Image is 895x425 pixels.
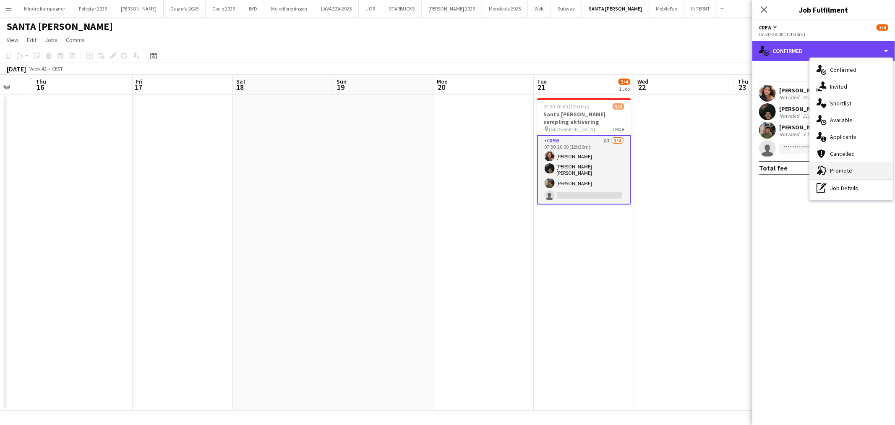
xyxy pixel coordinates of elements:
[830,116,853,124] span: Available
[206,0,242,17] button: Cocio 2025
[34,82,46,92] span: 16
[3,34,22,45] a: View
[736,82,748,92] span: 23
[618,79,630,85] span: 3/4
[7,20,113,33] h1: SANTA [PERSON_NAME]
[42,34,61,45] a: Jobs
[264,0,314,17] button: Mejeriforeningen
[752,4,895,15] h3: Job Fulfilment
[551,0,582,17] button: Subway
[28,66,49,72] span: Week 42
[779,131,801,137] div: Not rated
[684,0,717,17] button: INTERNT
[422,0,482,17] button: [PERSON_NAME] 2025
[63,34,88,45] a: Comms
[636,82,648,92] span: 22
[649,0,684,17] button: MobilePay
[36,78,46,85] span: Thu
[801,94,820,100] div: 21.8km
[619,86,630,92] div: 1 Job
[164,0,206,17] button: Dagrofa 2025
[759,24,778,31] button: Crew
[7,36,18,44] span: View
[612,126,624,132] span: 1 Role
[759,24,772,31] span: Crew
[779,123,827,131] div: [PERSON_NAME]
[738,78,748,85] span: Thu
[637,78,648,85] span: Wed
[830,167,852,174] span: Promote
[830,133,856,141] span: Applicants
[337,78,347,85] span: Sun
[359,0,382,17] button: L'OR
[582,0,649,17] button: SANTA [PERSON_NAME]
[536,82,547,92] span: 21
[779,94,801,100] div: Not rated
[537,98,631,205] app-job-card: 07:30-20:00 (12h30m)3/4Santa [PERSON_NAME] sampling aktivering [GEOGRAPHIC_DATA]1 RoleCrew8I3/407...
[236,78,245,85] span: Sat
[537,110,631,126] h3: Santa [PERSON_NAME] sampling aktivering
[613,103,624,110] span: 3/4
[27,36,37,44] span: Edit
[801,113,820,119] div: 21.8km
[544,103,590,110] span: 07:30-20:00 (12h30m)
[759,164,788,172] div: Total fee
[759,31,888,37] div: 07:30-20:00 (12h30m)
[242,0,264,17] button: BYD
[136,78,143,85] span: Fri
[114,0,164,17] button: [PERSON_NAME]
[437,78,448,85] span: Mon
[801,131,817,137] div: 3.1km
[7,65,26,73] div: [DATE]
[830,150,855,157] span: Cancelled
[752,41,895,61] div: Confirmed
[45,36,57,44] span: Jobs
[335,82,347,92] span: 19
[830,100,851,107] span: Shortlist
[235,82,245,92] span: 18
[779,87,830,94] div: [PERSON_NAME]
[23,34,40,45] a: Edit
[72,0,114,17] button: Polestar 2025
[66,36,85,44] span: Comms
[314,0,359,17] button: LAVAZZA 2025
[779,113,801,119] div: Not rated
[877,24,888,31] span: 3/4
[830,66,856,73] span: Confirmed
[436,82,448,92] span: 20
[537,135,631,205] app-card-role: Crew8I3/407:30-20:00 (12h30m)[PERSON_NAME][PERSON_NAME] [PERSON_NAME][PERSON_NAME]
[482,0,528,17] button: Mondeléz 2025
[810,180,893,197] div: Job Details
[135,82,143,92] span: 17
[537,78,547,85] span: Tue
[779,105,869,113] div: [PERSON_NAME] [PERSON_NAME]
[17,0,72,17] button: Mindre kampagner
[528,0,551,17] button: Wolt
[549,126,595,132] span: [GEOGRAPHIC_DATA]
[52,66,63,72] div: CEST
[382,0,422,17] button: STARBUCKS
[830,83,847,90] span: Invited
